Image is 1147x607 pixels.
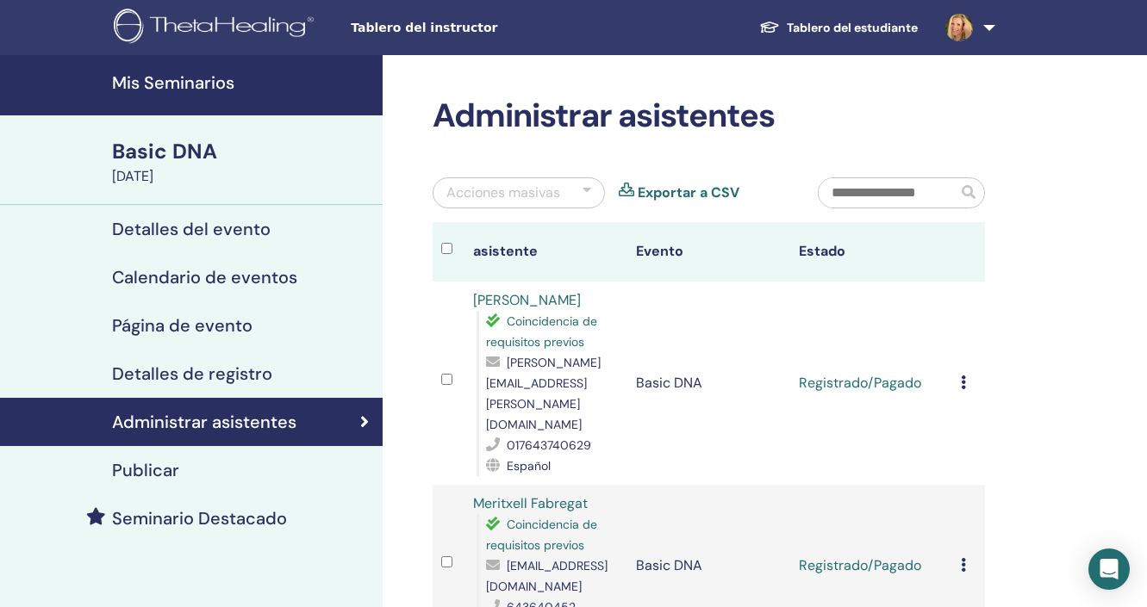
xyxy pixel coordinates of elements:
[351,19,609,37] span: Tablero del instructor
[745,12,932,44] a: Tablero del estudiante
[112,315,252,336] h4: Página de evento
[112,460,179,480] h4: Publicar
[112,508,287,529] h4: Seminario Destacado
[627,222,790,282] th: Evento
[446,183,560,203] div: Acciones masivas
[507,437,591,453] span: 017643740629
[759,20,780,34] img: graduation-cap-white.svg
[486,517,597,553] span: Coincidencia de requisitos previos
[112,363,272,384] h4: Detalles de registro
[112,267,297,288] h4: Calendario de eventos
[112,412,296,432] h4: Administrar asistentes
[507,458,551,474] span: Español
[112,219,271,239] h4: Detalles del evento
[486,558,608,594] span: [EMAIL_ADDRESS][DOMAIN_NAME]
[473,494,588,512] a: Meritxell Fabregat
[486,313,597,350] span: Coincidencia de requisitos previos
[638,183,739,203] a: Exportar a CSV
[112,166,372,187] div: [DATE]
[433,96,985,136] h2: Administrar asistentes
[790,222,953,282] th: Estado
[114,9,320,47] img: logo.png
[473,291,581,309] a: [PERSON_NAME]
[464,222,627,282] th: asistente
[112,137,372,166] div: Basic DNA
[112,72,372,93] h4: Mis Seminarios
[627,282,790,485] td: Basic DNA
[102,137,383,187] a: Basic DNA[DATE]
[486,355,601,432] span: [PERSON_NAME][EMAIL_ADDRESS][PERSON_NAME][DOMAIN_NAME]
[945,14,973,41] img: default.jpg
[1088,548,1130,590] div: Open Intercom Messenger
